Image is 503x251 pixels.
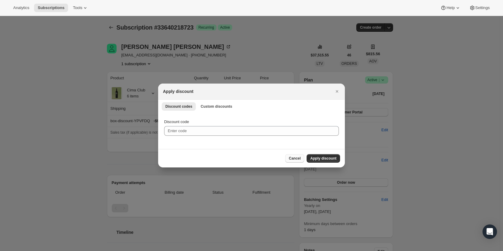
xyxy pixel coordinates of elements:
span: Settings [475,5,490,10]
span: Tools [73,5,82,10]
button: Apply discount [307,154,340,163]
button: Settings [466,4,493,12]
span: Cancel [289,156,301,161]
span: Help [446,5,455,10]
div: Open Intercom Messenger [483,224,497,239]
button: Subscriptions [34,4,68,12]
button: Analytics [10,4,33,12]
span: Custom discounts [201,104,232,109]
span: Discount codes [165,104,192,109]
button: Custom discounts [197,102,236,111]
button: Tools [69,4,92,12]
button: Help [437,4,464,12]
input: Enter code [164,126,339,136]
button: Discount codes [162,102,196,111]
button: Cancel [285,154,304,163]
span: Analytics [13,5,29,10]
h2: Apply discount [163,88,193,94]
span: Apply discount [310,156,336,161]
span: Subscriptions [38,5,64,10]
button: Close [333,87,341,96]
span: Discount code [164,119,189,124]
div: Discount codes [158,113,345,149]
